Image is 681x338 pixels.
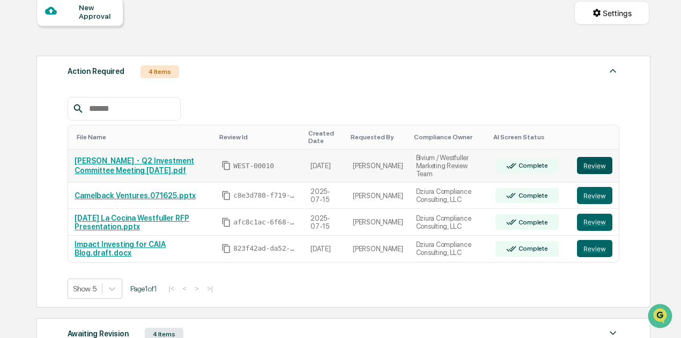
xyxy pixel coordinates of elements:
[577,214,612,231] button: Review
[89,195,93,204] span: •
[11,185,28,202] img: Rachel Stanley
[574,1,649,25] button: Settings
[75,240,166,257] a: Impact Investing for CAIA Blog.draft.docx
[577,157,612,174] button: Review
[73,235,137,254] a: 🗄️Attestations
[577,240,612,257] button: Review
[107,259,130,267] span: Pylon
[410,209,489,236] td: Dziura Compliance Consulting, LLC
[577,187,612,204] button: Review
[346,149,410,183] td: [PERSON_NAME]
[11,241,19,249] div: 🖐️
[414,133,485,141] div: Toggle SortBy
[140,65,179,78] div: 4 Items
[89,166,93,175] span: •
[233,162,274,170] span: WEST-00010
[11,139,72,148] div: Past conversations
[304,183,346,209] td: 2025-07-15
[165,284,177,293] button: |<
[23,102,42,122] img: 8933085812038_c878075ebb4cc5468115_72.jpg
[493,133,566,141] div: Toggle SortBy
[308,130,342,145] div: Toggle SortBy
[33,166,87,175] span: [PERSON_NAME]
[11,156,28,173] img: Rachel Stanley
[221,161,231,170] span: Copy Id
[233,191,298,200] span: c8e3d780-f719-41d7-84c3-a659409448a4
[130,284,157,293] span: Page 1 of 1
[516,162,548,169] div: Complete
[204,284,216,293] button: >|
[75,156,194,175] a: [PERSON_NAME]・Q2 Investment Committee Meeting [DATE].pdf
[76,258,130,267] a: Powered byPylon
[647,303,676,332] iframe: Open customer support
[516,192,548,199] div: Complete
[11,102,30,122] img: 1746055101610-c473b297-6a78-478c-a979-82029cc54cd1
[516,245,548,252] div: Complete
[304,236,346,262] td: [DATE]
[351,133,405,141] div: Toggle SortBy
[182,106,195,118] button: Start new chat
[77,133,211,141] div: Toggle SortBy
[11,11,32,32] img: Greenboard
[6,235,73,254] a: 🖐️Preclearance
[346,209,410,236] td: [PERSON_NAME]
[410,149,489,183] td: Bivium / Westfuller Marketing Review Team
[48,102,176,113] div: Start new chat
[516,219,548,226] div: Complete
[606,64,619,77] img: caret
[11,43,195,60] p: How can we help?
[95,166,117,175] span: [DATE]
[304,149,346,183] td: [DATE]
[233,218,298,227] span: afc8c1ac-6f68-4627-999b-d97b3a6d8081
[75,191,196,200] a: Camelback Ventures.071625.pptx
[221,217,231,227] span: Copy Id
[75,214,189,231] a: [DATE] La Cocina Westfuller RFP Presentation.pptx
[33,195,87,204] span: [PERSON_NAME]
[68,64,124,78] div: Action Required
[410,236,489,262] td: Dziura Compliance Consulting, LLC
[221,244,231,253] span: Copy Id
[346,236,410,262] td: [PERSON_NAME]
[221,191,231,200] span: Copy Id
[233,244,298,253] span: 823f42ad-da52-427a-bdfe-d3b490ef0764
[78,241,86,249] div: 🗄️
[219,133,300,141] div: Toggle SortBy
[88,239,133,250] span: Attestations
[579,133,615,141] div: Toggle SortBy
[21,239,69,250] span: Preclearance
[410,183,489,209] td: Dziura Compliance Consulting, LLC
[346,183,410,209] td: [PERSON_NAME]
[95,195,117,204] span: [DATE]
[304,209,346,236] td: 2025-07-15
[48,113,147,122] div: We're available if you need us!
[166,137,195,150] button: See all
[191,284,202,293] button: >
[79,3,115,20] div: New Approval
[179,284,190,293] button: <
